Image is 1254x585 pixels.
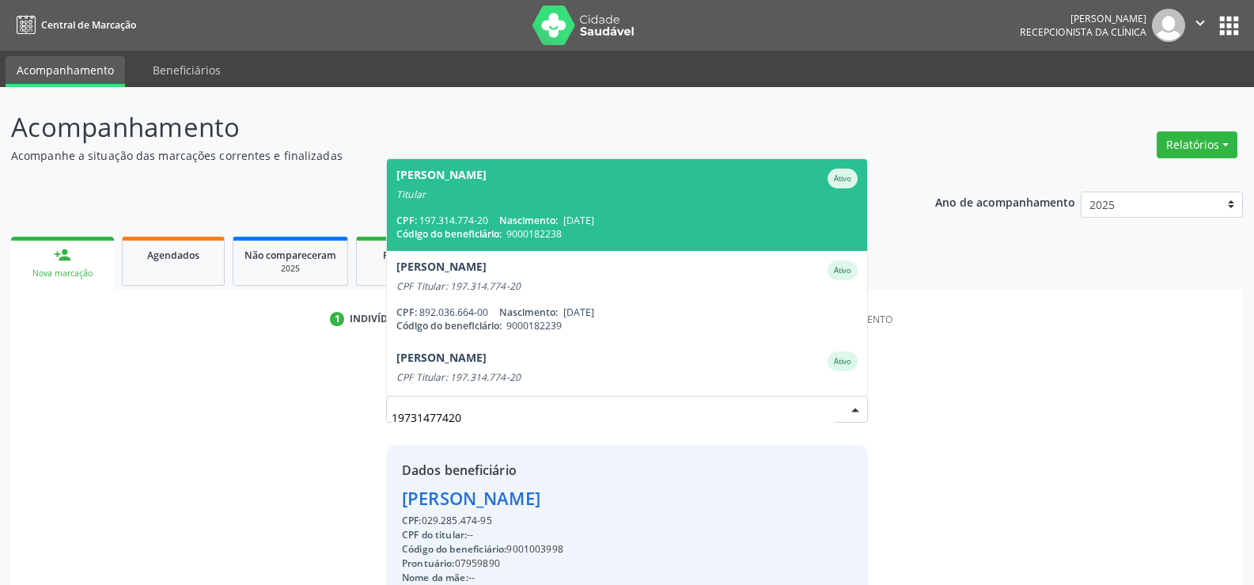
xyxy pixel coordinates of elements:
small: Ativo [834,356,851,367]
div: Titular [396,188,858,201]
a: Acompanhamento [6,56,125,87]
span: Prontuário: [402,557,455,570]
span: Código do beneficiário: [396,319,502,332]
div: -- [402,571,760,585]
input: Busque por nome, código ou CPF [392,401,835,433]
div: CPF Titular: 197.314.774-20 [396,280,858,293]
div: [PERSON_NAME] [402,485,760,511]
small: Ativo [834,265,851,275]
p: Ano de acompanhamento [935,192,1075,211]
span: CPF: [396,214,417,227]
div: 2025 [244,263,336,275]
div: [PERSON_NAME] [396,169,487,188]
div: 2025 [368,263,447,275]
a: Central de Marcação [11,12,136,38]
span: 9000182238 [506,227,562,241]
div: 9001003998 [402,542,760,557]
div: 1 [330,312,344,326]
div: [PERSON_NAME] [1020,12,1146,25]
span: Nome da mãe: [402,571,468,584]
div: 07959890 [402,557,760,571]
span: 9000182239 [506,319,562,332]
p: Acompanhamento [11,108,873,147]
span: Nascimento: [499,214,558,227]
div: [PERSON_NAME] [396,351,487,371]
div: Dados beneficiário [402,461,760,480]
button: apps [1215,12,1243,40]
span: Recepcionista da clínica [1020,25,1146,39]
img: img [1152,9,1185,42]
span: CPF: [396,306,417,319]
span: Código do beneficiário: [396,227,502,241]
button:  [1185,9,1215,42]
span: Código do beneficiário: [402,542,506,556]
div: [PERSON_NAME] [396,260,487,280]
span: Agendados [147,249,199,262]
div: Indivíduo [350,312,403,326]
span: CPF do titular: [402,528,467,541]
div: person_add [54,246,71,264]
div: 029.285.474-95 [402,514,760,528]
div: Nova marcação [22,268,103,279]
span: Resolvidos [383,249,432,262]
div: CPF Titular: 197.314.774-20 [396,371,858,384]
p: Acompanhe a situação das marcações correntes e finalizadas [11,147,873,164]
div: 892.036.664-00 [396,306,858,319]
span: CPF: [402,514,422,527]
button: Relatórios [1157,131,1237,158]
span: Nascimento: [499,306,558,319]
span: [DATE] [563,214,594,227]
span: [DATE] [563,306,594,319]
div: 197.314.774-20 [396,214,858,227]
div: -- [402,528,760,542]
small: Ativo [834,173,851,184]
span: Central de Marcação [41,18,136,32]
a: Beneficiários [142,56,232,84]
span: Não compareceram [244,249,336,262]
i:  [1191,14,1209,32]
